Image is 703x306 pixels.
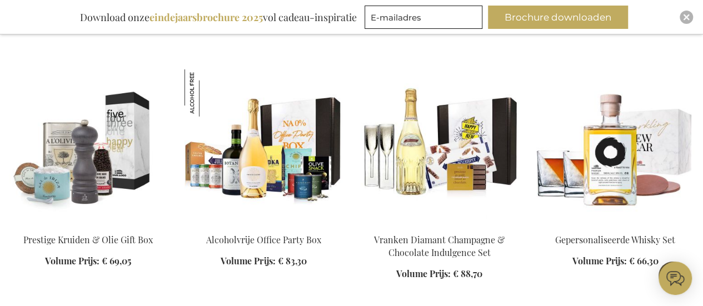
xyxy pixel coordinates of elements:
[365,6,482,29] input: E-mailadres
[45,255,131,268] a: Volume Prijs: € 69,05
[221,255,306,268] a: Volume Prijs: € 83,30
[9,69,167,225] img: Prestige Spice & Oil Gift Box
[365,6,486,32] form: marketing offers and promotions
[185,69,232,117] img: Alcoholvrije Office Party Box
[206,234,321,245] a: Alcoholvrije Office Party Box
[396,268,451,279] span: Volume Prijs:
[572,255,658,268] a: Volume Prijs: € 66,30
[185,219,342,230] a: Non-Alcoholic Office Party Box Alcoholvrije Office Party Box
[396,268,482,280] a: Volume Prijs: € 88,70
[149,11,263,24] b: eindejaarsbrochure 2025
[536,219,694,230] a: Personalised Whisky Set
[572,255,626,267] span: Volume Prijs:
[453,268,482,279] span: € 88,70
[75,6,362,29] div: Download onze vol cadeau-inspiratie
[361,219,518,230] a: Vranken Diamant Champagne & Chocolate Indulgence Set
[9,219,167,230] a: Prestige Spice & Oil Gift Box
[361,69,518,225] img: Vranken Diamant Champagne & Chocolate Indulgence Set
[23,234,153,245] a: Prestige Kruiden & Olie Gift Box
[555,234,675,245] a: Gepersonaliseerde Whisky Set
[488,6,628,29] button: Brochure downloaden
[185,69,342,225] img: Non-Alcoholic Office Party Box
[45,255,99,267] span: Volume Prijs:
[680,11,693,24] div: Close
[277,255,306,267] span: € 83,30
[683,14,690,21] img: Close
[221,255,275,267] span: Volume Prijs:
[536,69,694,225] img: Personalised Whisky Set
[374,234,505,258] a: Vranken Diamant Champagne & Chocolate Indulgence Set
[102,255,131,267] span: € 69,05
[659,262,692,295] iframe: belco-activator-frame
[629,255,658,267] span: € 66,30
